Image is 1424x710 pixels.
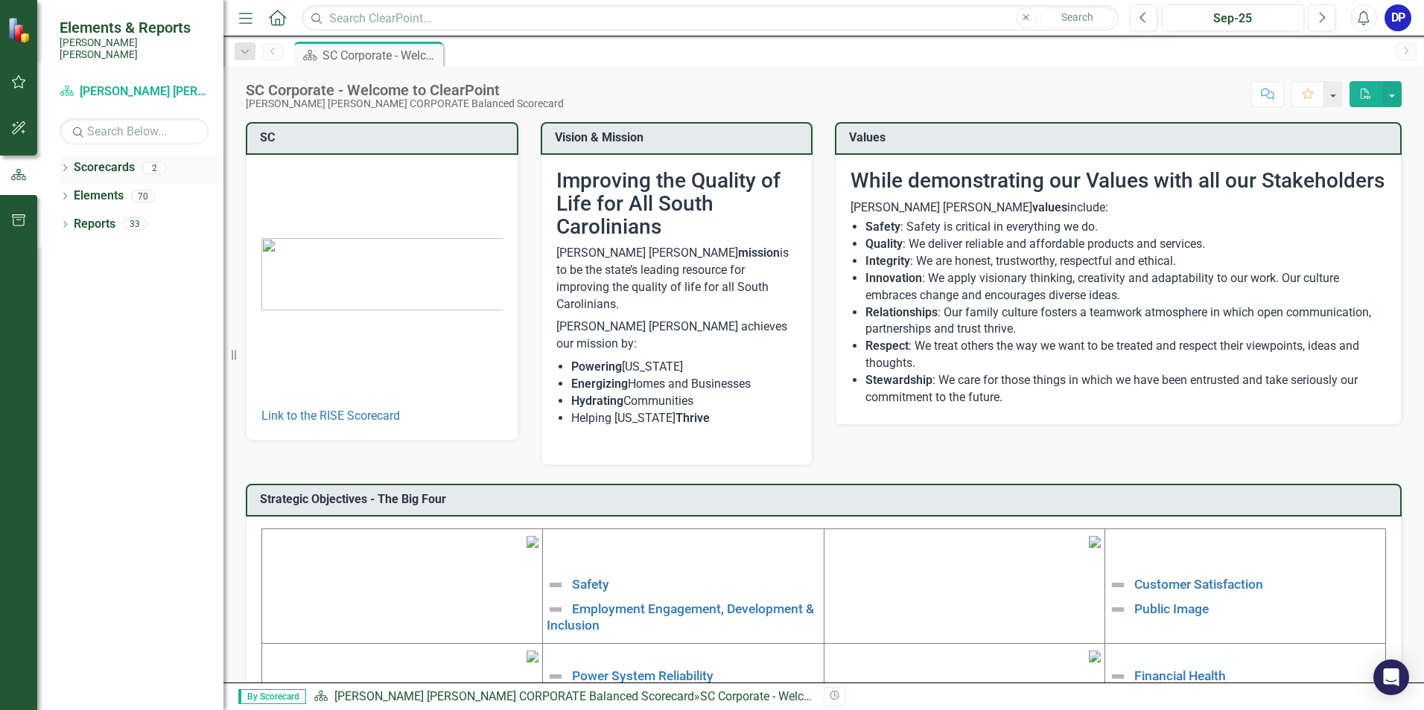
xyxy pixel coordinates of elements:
p: [PERSON_NAME] [PERSON_NAME] include: [851,199,1386,217]
button: Search [1040,7,1115,28]
a: Scorecards [74,159,135,176]
div: » [314,688,813,706]
span: Search [1061,11,1093,23]
h3: Values [849,131,1393,144]
strong: Respect [865,339,909,353]
h3: Vision & Mission [555,131,804,144]
h2: While demonstrating our Values with all our Stakeholders [851,170,1386,193]
strong: Innovation [865,271,922,285]
li: : We deliver reliable and affordable products and services. [865,236,1386,253]
a: Public Image [1134,601,1209,615]
button: Sep-25 [1162,4,1304,31]
div: SC Corporate - Welcome to ClearPoint [246,82,564,98]
small: [PERSON_NAME] [PERSON_NAME] [60,36,209,61]
strong: Integrity [865,254,910,268]
h2: Improving the Quality of Life for All South Carolinians [556,170,798,238]
img: Not Defined [547,668,565,685]
input: Search Below... [60,118,209,144]
a: [PERSON_NAME] [PERSON_NAME] CORPORATE Balanced Scorecard [60,83,209,100]
div: 70 [131,190,155,202]
strong: values [1032,200,1067,214]
div: SC Corporate - Welcome to ClearPoint [700,689,897,703]
h3: Strategic Objectives - The Big Four [260,493,1393,506]
li: : We treat others the way we want to be treated and respect their viewpoints, ideas and thoughts. [865,338,1386,372]
img: mceclip2%20v3.png [1089,536,1101,548]
div: Open Intercom Messenger [1373,659,1409,695]
p: [PERSON_NAME] [PERSON_NAME] achieves our mission by: [556,316,798,356]
a: Employment Engagement, Development & Inclusion [547,601,814,632]
a: Link to the RISE Scorecard [261,409,400,423]
div: SC Corporate - Welcome to ClearPoint [322,46,439,65]
div: [PERSON_NAME] [PERSON_NAME] CORPORATE Balanced Scorecard [246,98,564,109]
img: mceclip4.png [1089,650,1101,662]
strong: Safety [865,220,900,234]
img: Not Defined [1109,601,1127,618]
a: Financial Health [1134,668,1226,683]
span: Elements & Reports [60,19,209,36]
a: [PERSON_NAME] [PERSON_NAME] CORPORATE Balanced Scorecard [334,689,694,703]
div: Sep-25 [1167,10,1299,28]
span: By Scorecard [238,689,306,704]
strong: Thrive [676,411,710,425]
div: 2 [142,161,166,174]
p: [PERSON_NAME] [PERSON_NAME] is to be the state’s leading resource for improving the quality of li... [556,245,798,316]
a: Customer Satisfaction [1134,577,1263,592]
li: [US_STATE] [571,359,798,376]
img: Not Defined [547,601,565,618]
li: Homes and Businesses [571,376,798,393]
strong: Quality [865,237,903,251]
li: Communities [571,393,798,410]
strong: Stewardship [865,373,932,387]
li: Helping [US_STATE] [571,410,798,427]
input: Search ClearPoint... [302,5,1119,31]
img: ClearPoint Strategy [7,17,34,43]
div: 33 [123,218,147,231]
strong: Energizing [571,377,628,391]
li: : Safety is critical in everything we do. [865,219,1386,236]
img: Not Defined [1109,668,1127,685]
strong: Hydrating [571,394,623,408]
a: Power System Reliability [572,668,713,683]
button: DP [1385,4,1411,31]
li: : We apply visionary thinking, creativity and adaptability to our work. Our culture embraces chan... [865,270,1386,304]
a: Reports [74,216,115,233]
li: : We are honest, trustworthy, respectful and ethical. [865,253,1386,270]
a: Elements [74,188,124,205]
img: mceclip3%20v3.png [527,650,538,662]
strong: Powering [571,359,622,374]
li: : Our family culture fosters a teamwork atmosphere in which open communication, partnerships and ... [865,304,1386,339]
img: mceclip1%20v4.png [527,536,538,548]
strong: Relationships [865,305,938,319]
h3: SC [260,131,509,144]
strong: mission [738,246,780,260]
img: Not Defined [1109,576,1127,594]
li: : We care for those things in which we have been entrusted and take seriously our commitment to t... [865,372,1386,406]
img: Not Defined [547,576,565,594]
a: Safety [572,577,609,592]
